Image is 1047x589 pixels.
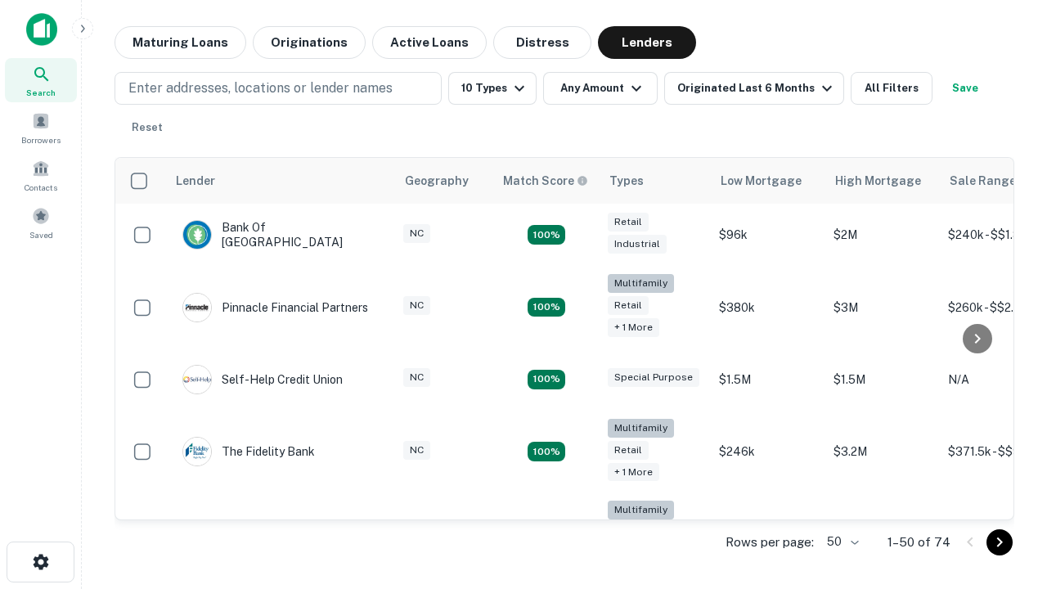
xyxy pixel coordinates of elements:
button: 10 Types [448,72,537,105]
a: Saved [5,200,77,245]
span: Search [26,86,56,99]
div: Retail [608,296,649,315]
span: Saved [29,228,53,241]
div: Originated Last 6 Months [677,79,837,98]
img: picture [183,221,211,249]
td: $246k [711,411,825,493]
iframe: Chat Widget [965,406,1047,484]
div: Bank Of [GEOGRAPHIC_DATA] [182,220,379,250]
button: Active Loans [372,26,487,59]
button: All Filters [851,72,932,105]
div: Matching Properties: 11, hasApolloMatch: undefined [528,370,565,389]
td: $96k [711,204,825,266]
th: Types [600,158,711,204]
div: Lender [176,171,215,191]
div: NC [403,441,430,460]
div: 50 [820,530,861,554]
button: Originations [253,26,366,59]
button: Enter addresses, locations or lender names [115,72,442,105]
div: Special Purpose [608,368,699,387]
div: High Mortgage [835,171,921,191]
button: Lenders [598,26,696,59]
div: Matching Properties: 10, hasApolloMatch: undefined [528,442,565,461]
div: NC [403,224,430,243]
td: $1.5M [711,348,825,411]
div: Self-help Credit Union [182,365,343,394]
th: Geography [395,158,493,204]
img: capitalize-icon.png [26,13,57,46]
p: Enter addresses, locations or lender names [128,79,393,98]
div: Geography [405,171,469,191]
td: $1.5M [825,348,940,411]
td: $3M [825,266,940,348]
div: Atlantic Union Bank [182,519,327,549]
button: Reset [121,111,173,144]
div: NC [403,368,430,387]
button: Any Amount [543,72,658,105]
h6: Match Score [503,172,585,190]
a: Contacts [5,153,77,197]
div: Matching Properties: 17, hasApolloMatch: undefined [528,298,565,317]
div: Pinnacle Financial Partners [182,293,368,322]
td: $2M [825,204,940,266]
p: Rows per page: [726,533,814,552]
button: Save your search to get updates of matches that match your search criteria. [939,72,991,105]
div: Multifamily [608,501,674,519]
p: 1–50 of 74 [887,533,950,552]
img: picture [183,366,211,393]
th: Capitalize uses an advanced AI algorithm to match your search with the best lender. The match sco... [493,158,600,204]
button: Go to next page [986,529,1013,555]
img: picture [183,438,211,465]
div: Types [609,171,644,191]
button: Originated Last 6 Months [664,72,844,105]
td: $380k [711,266,825,348]
div: Retail [608,441,649,460]
div: + 1 more [608,318,659,337]
div: Sale Range [950,171,1016,191]
a: Search [5,58,77,102]
td: $246.5k [711,492,825,575]
div: The Fidelity Bank [182,437,315,466]
div: Low Mortgage [721,171,802,191]
td: $9.2M [825,492,940,575]
td: $3.2M [825,411,940,493]
span: Borrowers [21,133,61,146]
div: NC [403,296,430,315]
div: + 1 more [608,463,659,482]
button: Distress [493,26,591,59]
div: Industrial [608,235,667,254]
img: picture [183,294,211,321]
div: Matching Properties: 16, hasApolloMatch: undefined [528,225,565,245]
div: Capitalize uses an advanced AI algorithm to match your search with the best lender. The match sco... [503,172,588,190]
th: Low Mortgage [711,158,825,204]
div: Multifamily [608,419,674,438]
div: Retail [608,213,649,232]
th: Lender [166,158,395,204]
th: High Mortgage [825,158,940,204]
span: Contacts [25,181,57,194]
div: Multifamily [608,274,674,293]
button: Maturing Loans [115,26,246,59]
a: Borrowers [5,106,77,150]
